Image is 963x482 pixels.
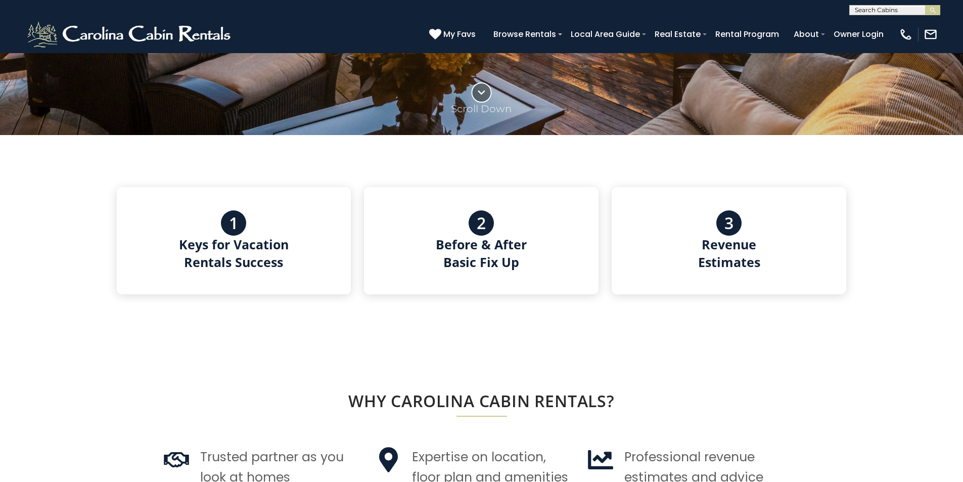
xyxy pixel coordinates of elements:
[829,25,889,43] a: Owner Login
[229,214,238,232] h3: 1
[698,236,760,271] h4: Revenue Estimates
[710,25,784,43] a: Rental Program
[429,28,478,41] a: My Favs
[899,27,913,41] img: phone-regular-white.png
[789,25,824,43] a: About
[451,103,512,115] p: Scroll Down
[566,25,645,43] a: Local Area Guide
[924,27,938,41] img: mail-regular-white.png
[650,25,706,43] a: Real Estate
[724,214,733,232] h3: 3
[436,236,527,271] h4: Before & After Basic Fix Up
[163,392,800,410] h2: WHY CAROLINA CABIN RENTALS?
[443,28,476,40] span: My Favs
[179,236,289,271] h4: Keys for Vacation Rentals Success
[477,214,486,232] h3: 2
[488,25,561,43] a: Browse Rentals
[25,19,235,50] img: White-1-2.png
